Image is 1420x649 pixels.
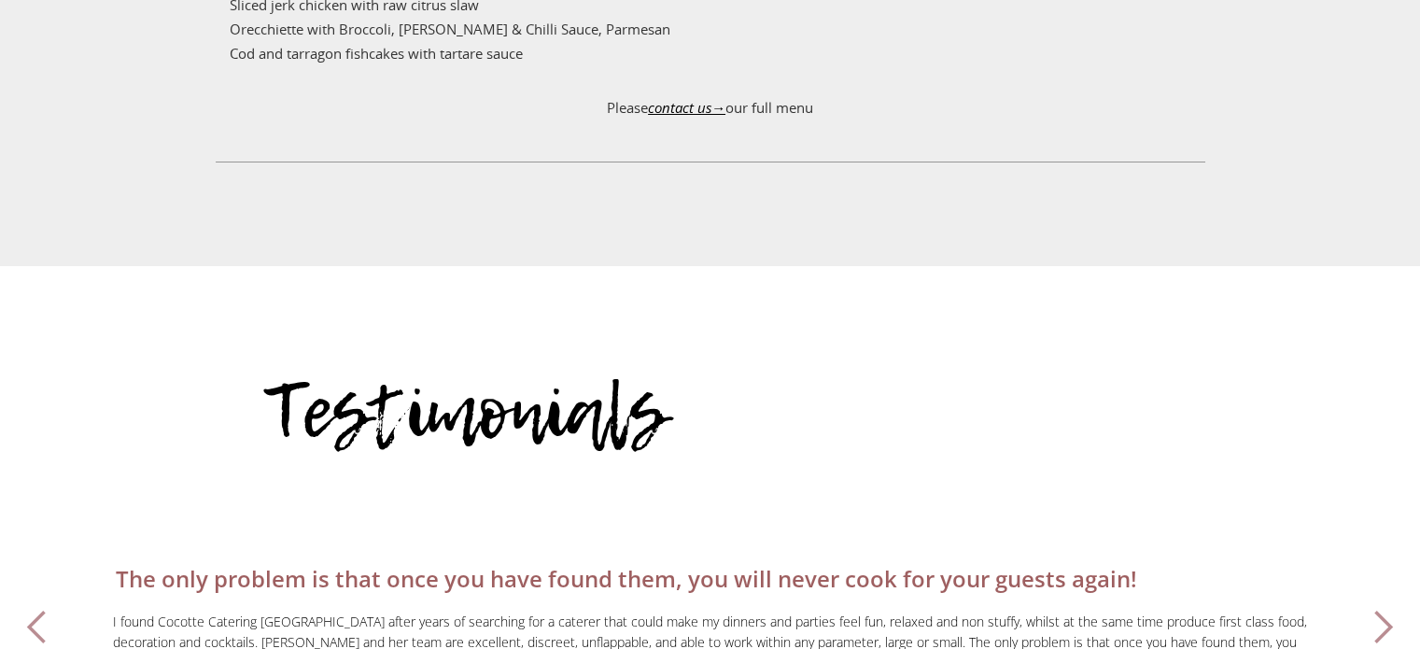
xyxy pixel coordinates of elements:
p: Cod and tarragon fishcakes with tartare sauce [230,46,687,61]
p: Orecchiette with Broccoli, [PERSON_NAME] & Chilli Sauce, Parmesan [230,21,687,36]
a: contact us→ [648,98,725,117]
div: Testimonials [265,402,1143,515]
p: Please our full menu [216,81,1205,152]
